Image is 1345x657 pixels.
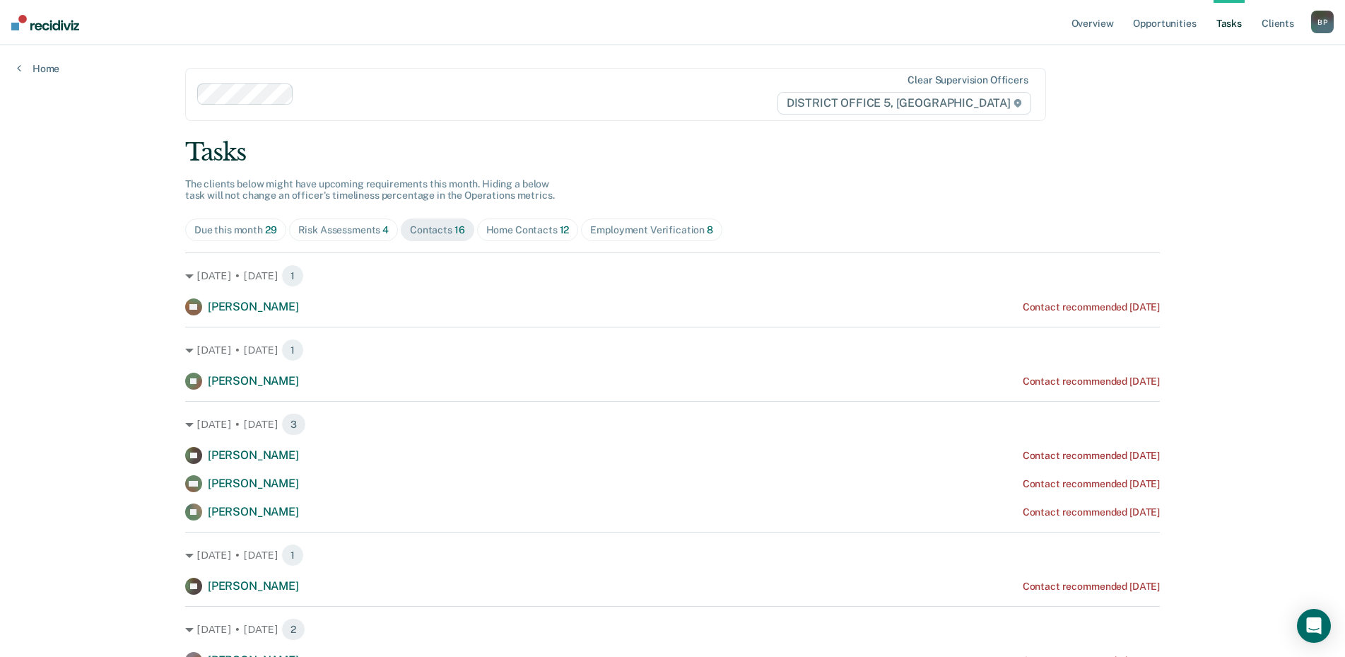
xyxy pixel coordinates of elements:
span: [PERSON_NAME] [208,448,299,462]
span: DISTRICT OFFICE 5, [GEOGRAPHIC_DATA] [777,92,1031,115]
span: [PERSON_NAME] [208,505,299,518]
div: [DATE] • [DATE] 1 [185,264,1160,287]
div: Contact recommended [DATE] [1023,478,1160,490]
div: Home Contacts [486,224,570,236]
a: Home [17,62,59,75]
span: 1 [281,264,304,287]
span: [PERSON_NAME] [208,300,299,313]
div: Risk Assessments [298,224,389,236]
span: 2 [281,618,305,641]
span: [PERSON_NAME] [208,477,299,490]
span: 1 [281,544,304,566]
div: Contact recommended [DATE] [1023,301,1160,313]
span: 3 [281,413,306,436]
div: Contact recommended [DATE] [1023,581,1160,593]
div: Contact recommended [DATE] [1023,506,1160,518]
div: [DATE] • [DATE] 1 [185,544,1160,566]
span: 16 [454,224,465,236]
span: 12 [560,224,570,236]
span: [PERSON_NAME] [208,579,299,593]
span: 29 [265,224,277,236]
div: [DATE] • [DATE] 2 [185,618,1160,641]
button: BP [1311,11,1334,33]
div: Contacts [410,224,465,236]
div: B P [1311,11,1334,33]
div: Contact recommended [DATE] [1023,376,1160,388]
img: Recidiviz [11,15,79,30]
span: 8 [707,224,713,236]
div: [DATE] • [DATE] 1 [185,339,1160,361]
div: Employment Verification [590,224,713,236]
div: Contact recommended [DATE] [1023,450,1160,462]
div: [DATE] • [DATE] 3 [185,413,1160,436]
div: Open Intercom Messenger [1297,609,1331,643]
span: [PERSON_NAME] [208,374,299,388]
div: Clear supervision officers [908,74,1028,86]
div: Due this month [194,224,277,236]
span: 4 [382,224,389,236]
span: 1 [281,339,304,361]
div: Tasks [185,138,1160,167]
span: The clients below might have upcoming requirements this month. Hiding a below task will not chang... [185,178,555,202]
